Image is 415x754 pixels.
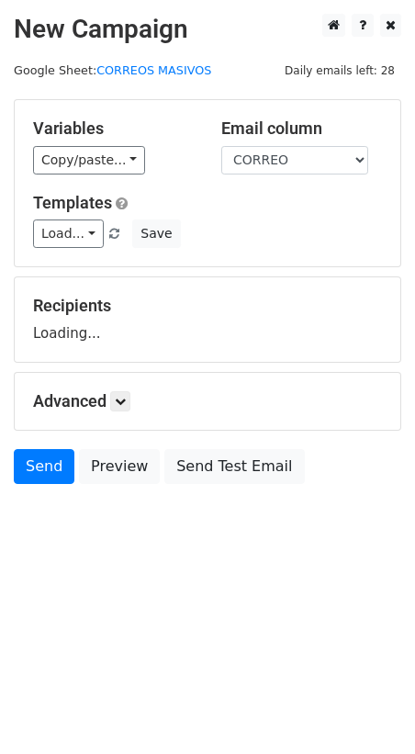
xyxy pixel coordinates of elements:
[14,63,211,77] small: Google Sheet:
[33,296,382,316] h5: Recipients
[14,449,74,484] a: Send
[33,146,145,174] a: Copy/paste...
[278,63,401,77] a: Daily emails left: 28
[33,193,112,212] a: Templates
[33,118,194,139] h5: Variables
[278,61,401,81] span: Daily emails left: 28
[33,296,382,343] div: Loading...
[79,449,160,484] a: Preview
[132,219,180,248] button: Save
[221,118,382,139] h5: Email column
[14,14,401,45] h2: New Campaign
[33,219,104,248] a: Load...
[33,391,382,411] h5: Advanced
[164,449,304,484] a: Send Test Email
[96,63,211,77] a: CORREOS MASIVOS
